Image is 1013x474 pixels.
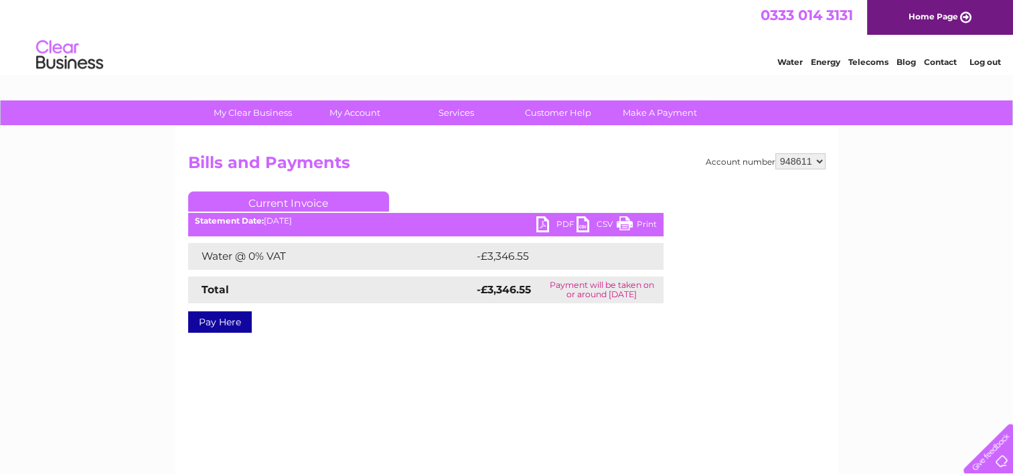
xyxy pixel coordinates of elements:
[617,216,657,236] a: Print
[897,57,916,67] a: Blog
[299,100,410,125] a: My Account
[706,153,826,169] div: Account number
[536,216,576,236] a: PDF
[401,100,512,125] a: Services
[540,276,663,303] td: Payment will be taken on or around [DATE]
[605,100,715,125] a: Make A Payment
[969,57,1000,67] a: Log out
[188,216,664,226] div: [DATE]
[924,57,957,67] a: Contact
[503,100,613,125] a: Customer Help
[191,7,824,65] div: Clear Business is a trading name of Verastar Limited (registered in [GEOGRAPHIC_DATA] No. 3667643...
[477,283,531,296] strong: -£3,346.55
[195,216,264,226] b: Statement Date:
[202,283,229,296] strong: Total
[848,57,888,67] a: Telecoms
[188,311,252,333] a: Pay Here
[576,216,617,236] a: CSV
[188,243,473,270] td: Water @ 0% VAT
[777,57,803,67] a: Water
[35,35,104,76] img: logo.png
[473,243,644,270] td: -£3,346.55
[188,191,389,212] a: Current Invoice
[198,100,308,125] a: My Clear Business
[188,153,826,179] h2: Bills and Payments
[761,7,853,23] a: 0333 014 3131
[811,57,840,67] a: Energy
